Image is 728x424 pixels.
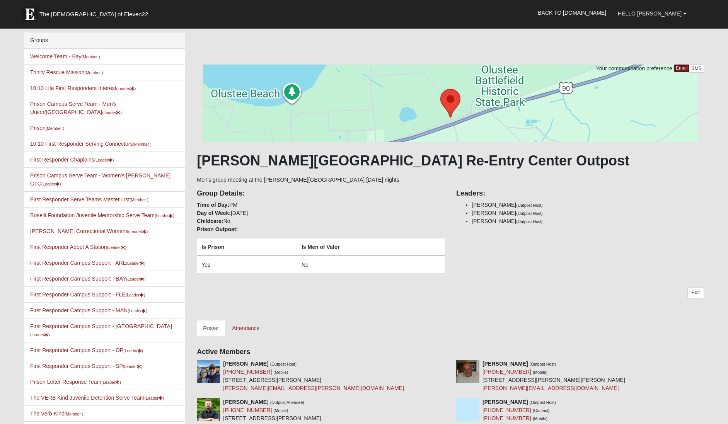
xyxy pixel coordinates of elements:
[197,256,297,273] td: Yes
[270,400,304,405] small: (Outpost Attendee)
[197,348,704,356] h4: Active Members
[516,203,542,208] small: (Outpost Host)
[30,363,142,369] a: First Responder Campus Support - SP(Leader)
[197,218,223,224] strong: Childcare:
[532,3,612,22] a: Back to [DOMAIN_NAME]
[516,219,542,224] small: (Outpost Host)
[30,172,170,187] a: Prison Campus Serve Team - Women's [PERSON_NAME] CTC(Leader)
[197,226,238,232] strong: Prison Outpost:
[529,400,556,405] small: (Outpost Host)
[223,361,268,367] strong: [PERSON_NAME]
[674,65,690,72] a: Email
[30,125,64,131] a: Prison(Member )
[24,32,185,49] div: Groups
[126,277,146,281] small: (Leader )
[30,53,100,60] a: Welcome Team - Bay(Member )
[472,217,704,225] li: [PERSON_NAME]
[482,369,531,375] a: [PHONE_NUMBER]
[101,380,121,385] small: (Leader )
[482,399,528,405] strong: [PERSON_NAME]
[456,189,704,198] h4: Leaders:
[618,10,682,17] span: Hello [PERSON_NAME]
[197,210,231,216] strong: Day of Week:
[482,407,531,413] a: [PHONE_NUMBER]
[30,212,174,218] a: Boselli Foundation Juvenile Mentorship Serve Team(Leader)
[223,369,272,375] a: [PHONE_NUMBER]
[155,213,174,218] small: (Leader )
[30,85,136,91] a: 10:10 Life First Responders Interest(Leader)
[128,308,147,313] small: (Leader )
[270,362,297,366] small: (Outpost Host)
[123,348,143,353] small: (Leader )
[482,361,528,367] strong: [PERSON_NAME]
[273,370,288,375] small: (Mobile)
[30,141,152,147] a: 10:10 First Responder Serving Connectors(Member )
[472,209,704,217] li: [PERSON_NAME]
[226,320,266,336] a: Attendance
[41,182,61,186] small: (Leader )
[596,65,674,72] span: Your communication preference:
[22,7,38,22] img: Eleven22 logo
[30,69,103,75] a: Trinity Rescue Mission(Member )
[482,385,619,391] a: [PERSON_NAME][EMAIL_ADDRESS][DOMAIN_NAME]
[30,323,172,337] a: First Responder Campus Support - [GEOGRAPHIC_DATA](Leader)
[297,238,445,256] th: Is Men of Valor
[39,10,148,18] span: The [DEMOGRAPHIC_DATA] of Eleven22
[30,307,147,313] a: First Responder Campus Support - MAN(Leader)
[516,211,542,216] small: (Outpost Host)
[197,152,704,169] h1: [PERSON_NAME][GEOGRAPHIC_DATA] Re-Entry Center Outpost
[18,3,173,22] a: The [DEMOGRAPHIC_DATA] of Eleven22
[482,360,625,392] div: [STREET_ADDRESS][PERSON_NAME][PERSON_NAME]
[30,347,143,353] a: First Responder Campus Support - OP(Leader)
[94,158,114,162] small: (Leader )
[223,385,404,391] a: [PERSON_NAME][EMAIL_ADDRESS][PERSON_NAME][DOMAIN_NAME]
[197,202,229,208] strong: Time of Day:
[107,245,127,250] small: (Leader )
[30,291,145,298] a: First Responder Campus Support - FLE(Leader)
[123,364,143,369] small: (Leader )
[133,142,151,146] small: (Member )
[84,70,103,75] small: (Member )
[191,184,450,281] div: PM [DATE] No
[126,261,146,266] small: (Leader )
[689,65,704,73] a: SMS
[472,201,704,209] li: [PERSON_NAME]
[30,196,148,203] a: First Responder Serve Teams Master List(Member )
[30,101,122,115] a: Prison Campus Serve Team - Men's Union/[GEOGRAPHIC_DATA](Leader)
[273,408,288,413] small: (Mobile)
[30,395,164,401] a: The VERB Kind Juvenile Detention Serve Team(Leader)
[30,228,148,234] a: [PERSON_NAME] Correctional Womens(Leader)
[30,244,126,250] a: First Responder Adopt A Station(Leader)
[30,332,50,337] small: (Leader )
[529,362,556,366] small: (Outpost Host)
[533,370,547,375] small: (Mobile)
[612,4,692,23] a: Hello [PERSON_NAME]
[102,110,122,115] small: (Leader )
[30,276,146,282] a: First Responder Campus Support - BAY(Leader)
[30,379,121,385] a: Prison Letter Response Team(Leader)
[197,320,225,336] a: Roster
[297,256,445,273] td: No
[128,229,148,234] small: (Leader )
[223,407,272,413] a: [PHONE_NUMBER]
[116,86,136,91] small: (Leader )
[687,287,704,298] a: Edit
[223,399,268,405] strong: [PERSON_NAME]
[130,198,148,202] small: (Member )
[30,260,145,266] a: First Responder Campus Support - ARL(Leader)
[533,408,549,413] small: (Contact)
[82,54,100,59] small: (Member )
[223,360,404,392] div: [STREET_ADDRESS][PERSON_NAME]
[46,126,64,131] small: (Member )
[145,396,164,400] small: (Leader )
[197,238,297,256] th: Is Prison
[30,157,114,163] a: First Responder Chaplains(Leader)
[126,293,145,297] small: (Leader )
[197,189,445,198] h4: Group Details:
